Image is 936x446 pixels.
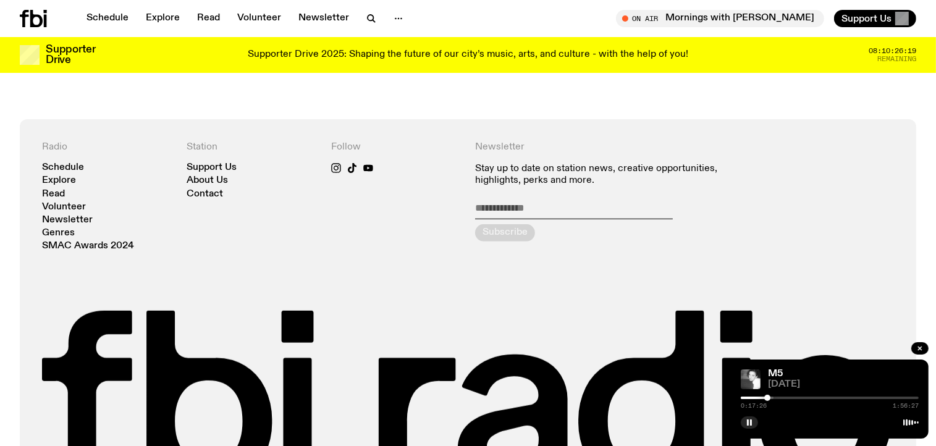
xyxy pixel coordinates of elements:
h4: Station [187,141,316,153]
h3: Supporter Drive [46,44,95,65]
span: 08:10:26:19 [869,48,916,54]
a: Newsletter [42,216,93,225]
a: Explore [138,10,187,27]
button: On AirMornings with [PERSON_NAME] [616,10,824,27]
img: A black and white photo of Lilly wearing a white blouse and looking up at the camera. [741,369,761,389]
h4: Follow [331,141,461,153]
a: About Us [187,176,228,185]
h4: Newsletter [475,141,749,153]
a: Genres [42,229,75,238]
a: Read [42,190,65,199]
span: Remaining [877,56,916,62]
p: Supporter Drive 2025: Shaping the future of our city’s music, arts, and culture - with the help o... [248,49,688,61]
a: Volunteer [230,10,289,27]
a: Volunteer [42,203,86,212]
a: M5 [768,369,783,379]
a: SMAC Awards 2024 [42,242,134,251]
h4: Radio [42,141,172,153]
a: Newsletter [291,10,356,27]
span: [DATE] [768,380,919,389]
button: Support Us [834,10,916,27]
a: Schedule [42,163,84,172]
a: Explore [42,176,76,185]
button: Subscribe [475,224,535,242]
a: Support Us [187,163,237,172]
p: Stay up to date on station news, creative opportunities, highlights, perks and more. [475,163,749,187]
a: Contact [187,190,223,199]
a: Schedule [79,10,136,27]
span: Support Us [841,13,892,24]
span: 0:17:26 [741,403,767,409]
span: 1:56:27 [893,403,919,409]
a: Read [190,10,227,27]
